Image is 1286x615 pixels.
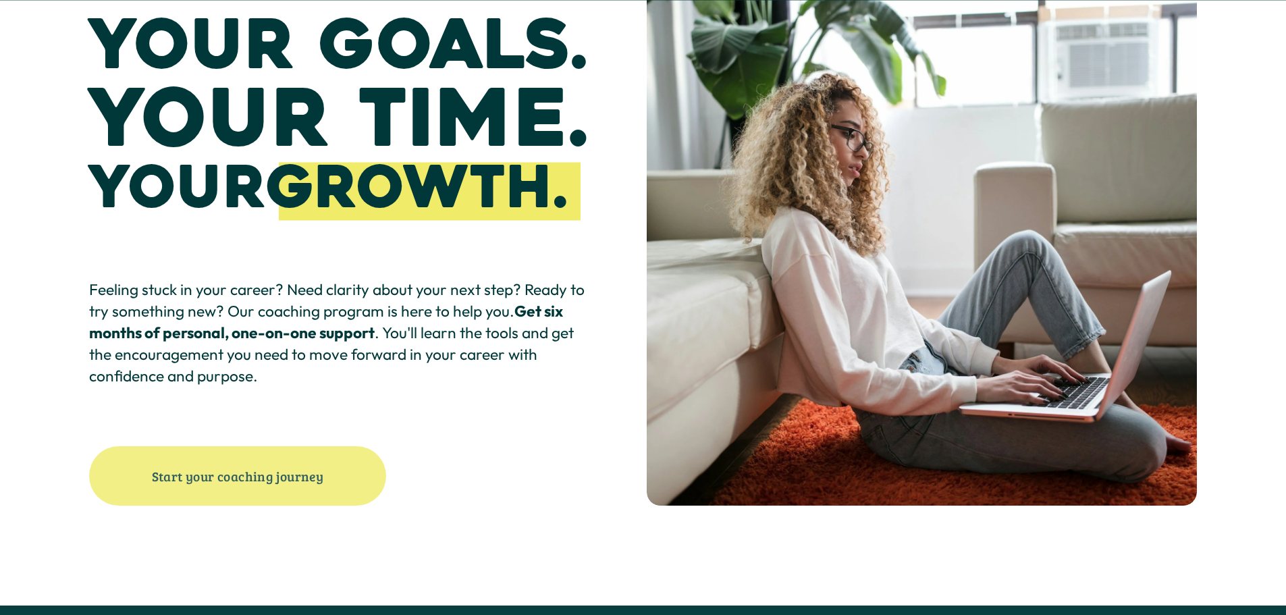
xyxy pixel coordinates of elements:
h1: Your Time. [89,80,588,159]
h1: Your . [89,159,568,217]
a: Start your coaching journey [89,446,385,506]
h1: Your Goals. [89,11,587,80]
span: Growth [266,151,554,225]
p: Feeling stuck in your career? Need clarity about your next step? Ready to try something new? Our ... [89,279,589,387]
